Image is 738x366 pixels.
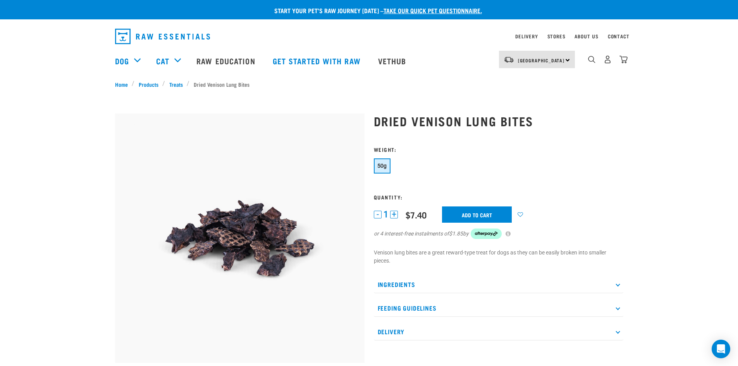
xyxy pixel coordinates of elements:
[442,206,512,223] input: Add to cart
[390,211,398,218] button: +
[604,55,612,64] img: user.png
[384,210,388,218] span: 1
[115,80,132,88] a: Home
[504,56,514,63] img: van-moving.png
[712,340,730,358] div: Open Intercom Messenger
[608,35,630,38] a: Contact
[374,158,391,174] button: 50g
[189,45,265,76] a: Raw Education
[374,249,623,265] p: Venison lung bites are a great reward-type treat for dogs as they can be easily broken into small...
[471,229,502,239] img: Afterpay
[115,80,623,88] nav: breadcrumbs
[449,230,463,238] span: $1.85
[374,299,623,317] p: Feeding Guidelines
[374,229,623,239] div: or 4 interest-free instalments of by
[156,55,169,67] a: Cat
[109,26,630,47] nav: dropdown navigation
[265,45,370,76] a: Get started with Raw
[515,35,538,38] a: Delivery
[115,113,365,363] img: Venison Lung Bites
[374,194,623,200] h3: Quantity:
[547,35,566,38] a: Stores
[115,29,210,44] img: Raw Essentials Logo
[377,163,387,169] span: 50g
[134,80,162,88] a: Products
[588,56,595,63] img: home-icon-1@2x.png
[374,146,623,152] h3: Weight:
[370,45,416,76] a: Vethub
[374,276,623,293] p: Ingredients
[115,55,129,67] a: Dog
[406,210,427,220] div: $7.40
[374,323,623,340] p: Delivery
[384,9,482,12] a: take our quick pet questionnaire.
[619,55,628,64] img: home-icon@2x.png
[518,59,565,62] span: [GEOGRAPHIC_DATA]
[575,35,598,38] a: About Us
[374,211,382,218] button: -
[374,114,623,128] h1: Dried Venison Lung Bites
[165,80,187,88] a: Treats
